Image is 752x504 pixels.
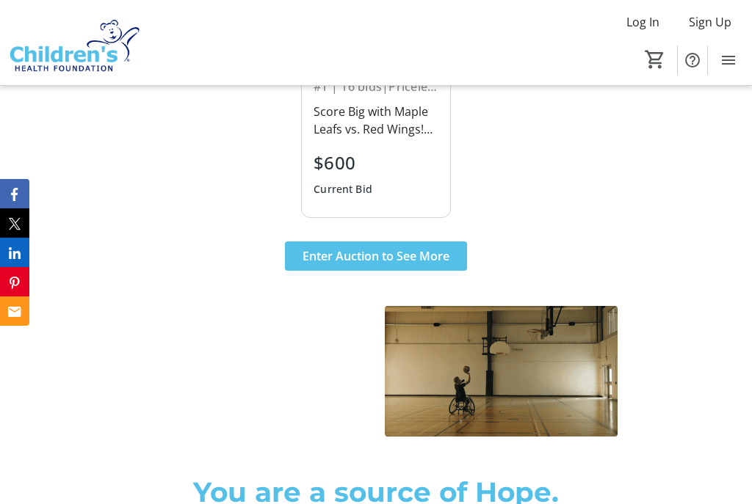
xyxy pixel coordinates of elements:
[615,10,671,34] button: Log In
[714,45,743,75] button: Menu
[677,10,743,34] button: Sign Up
[285,241,467,271] button: Enter Auction to See More
[689,13,731,31] span: Sign Up
[314,103,438,138] div: Score Big with Maple Leafs vs. Red Wings! Don’t miss your chance to catch an epic showdown Toront...
[314,150,372,176] div: $600
[314,76,438,97] div: #1 | 16 bids | Priceless
[385,306,618,437] img: undefined
[642,46,668,73] button: Cart
[9,6,140,79] img: Children's Health Foundation's Logo
[626,13,659,31] span: Log In
[678,45,707,75] button: Help
[314,176,372,202] div: Current Bid
[303,247,449,265] span: Enter Auction to See More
